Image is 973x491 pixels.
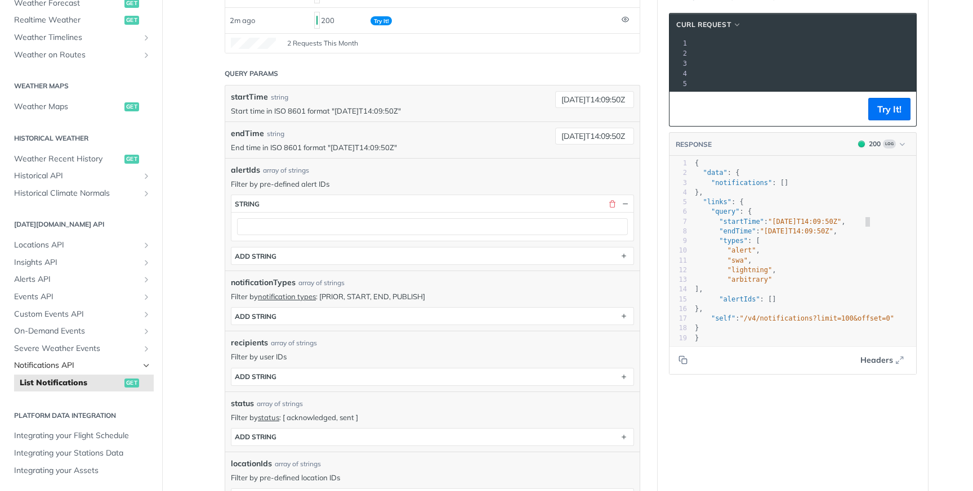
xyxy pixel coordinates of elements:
[8,271,154,288] a: Alerts APIShow subpages for Alerts API
[8,289,154,305] a: Events APIShow subpages for Events API
[670,217,687,227] div: 7
[231,142,550,152] p: End time in ISO 8601 format "[DATE]T14:09:50Z"
[314,11,361,30] div: 200
[670,256,687,265] div: 11
[8,323,154,340] a: On-Demand EventsShow subpages for On-Demand Events
[231,38,276,49] canvas: Line Graph
[8,29,154,46] a: Weather TimelinesShow subpages for Weather Timelines
[703,198,731,206] span: "links"
[670,285,687,294] div: 14
[869,139,881,149] div: 200
[670,188,687,197] div: 4
[225,69,278,79] div: Query Params
[768,218,841,226] span: "[DATE]T14:09:50Z"
[695,266,776,274] span: ,
[8,237,154,254] a: Locations APIShow subpages for Locations API
[719,227,756,235] span: "endTime"
[231,106,550,116] p: Start time in ISO 8601 format "[DATE]T14:09:50Z"
[14,257,139,268] span: Insights API
[14,49,139,61] span: Weather on Routes
[14,448,151,459] span: Integrating your Stations Data
[695,314,894,322] span: :
[853,138,910,150] button: 200200Log
[230,16,255,25] span: 2m ago
[8,98,154,115] a: Weather Mapsget
[695,334,699,342] span: }
[235,433,276,441] div: ADD string
[257,399,303,409] div: array of strings
[14,430,151,442] span: Integrating your Flight Schedule
[670,58,689,69] div: 3
[124,102,139,111] span: get
[695,159,699,167] span: {
[287,38,358,48] span: 2 Requests This Month
[670,246,687,255] div: 10
[607,199,617,209] button: Delete
[670,265,687,275] div: 12
[142,310,151,319] button: Show subpages for Custom Events API
[8,254,154,271] a: Insights APIShow subpages for Insights API
[231,128,264,139] label: endTime
[235,200,260,208] div: string
[14,291,139,303] span: Events API
[231,368,633,385] button: ADD string
[719,295,760,303] span: "alertIds"
[8,185,154,202] a: Historical Climate NormalsShow subpages for Historical Climate Normals
[267,129,284,139] div: string
[14,326,139,337] span: On-Demand Events
[124,155,139,164] span: get
[8,81,154,91] h2: Weather Maps
[231,337,268,349] span: recipients
[670,227,687,236] div: 8
[8,427,154,444] a: Integrating your Flight Schedule
[695,237,760,245] span: : [
[231,412,634,422] p: Filter by : [ acknowledged, sent ]
[142,51,151,60] button: Show subpages for Weather on Routes
[371,16,392,25] span: Try It!
[231,179,634,189] p: Filter by pre-defined alert IDs
[670,38,689,48] div: 1
[298,278,345,288] div: array of strings
[695,218,845,226] span: : ,
[711,314,735,322] span: "self"
[860,354,893,366] span: Headers
[231,164,260,176] span: alertIds
[235,312,276,321] div: ADD string
[711,179,772,187] span: "notifications"
[8,357,154,374] a: Notifications APIHide subpages for Notifications API
[727,246,756,254] span: "alert"
[8,445,154,462] a: Integrating your Stations Data
[695,198,744,206] span: : {
[231,91,268,103] label: startTime
[14,101,122,112] span: Weather Maps
[727,256,748,264] span: "swa"
[124,379,139,388] span: get
[695,256,752,264] span: ,
[676,20,731,30] span: cURL Request
[8,12,154,29] a: Realtime Weatherget
[670,178,687,188] div: 3
[235,372,276,381] div: ADD string
[8,168,154,184] a: Historical APIShow subpages for Historical API
[14,32,139,43] span: Weather Timelines
[14,309,139,320] span: Custom Events API
[695,188,703,196] span: },
[670,197,687,207] div: 5
[670,207,687,217] div: 6
[8,462,154,479] a: Integrating your Assets
[258,292,316,301] a: notification types
[231,291,634,301] p: Filter by : [PRIOR, START, END, PUBLISH]
[703,169,727,177] span: "data"
[14,343,139,354] span: Severe Weather Events
[695,285,703,293] span: ],
[695,305,703,313] span: },
[740,314,895,322] span: "/v4/notifications?limit=100&offset=0"
[14,188,139,199] span: Historical Climate Normals
[142,33,151,42] button: Show subpages for Weather Timelines
[695,227,837,235] span: : ,
[231,277,296,289] span: notificationTypes
[670,69,689,79] div: 4
[14,240,139,251] span: Locations API
[8,306,154,323] a: Custom Events APIShow subpages for Custom Events API
[672,19,746,30] button: cURL Request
